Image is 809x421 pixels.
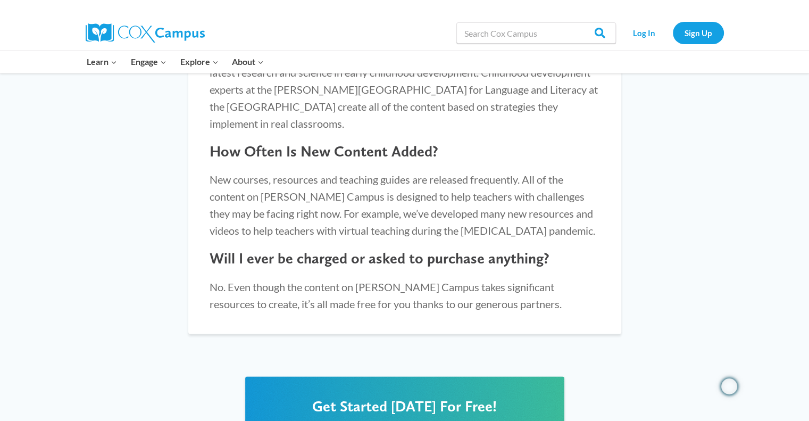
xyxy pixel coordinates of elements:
[210,143,600,161] h4: How Often Is New Content Added?
[86,23,205,43] img: Cox Campus
[80,51,124,73] button: Child menu of Learn
[210,278,600,312] p: No. Even though the content on [PERSON_NAME] Campus takes significant resources to create, it’s a...
[210,47,600,132] p: All the resources and courses on [PERSON_NAME] Campus are created based on the latest research an...
[456,22,616,44] input: Search Cox Campus
[173,51,226,73] button: Child menu of Explore
[621,22,724,44] nav: Secondary Navigation
[621,22,668,44] a: Log In
[225,51,271,73] button: Child menu of About
[210,250,600,268] h4: Will I ever be charged or asked to purchase anything?
[80,51,271,73] nav: Primary Navigation
[124,51,173,73] button: Child menu of Engage
[210,171,600,239] p: New courses, resources and teaching guides are released frequently. All of the content on [PERSON...
[673,22,724,44] a: Sign Up
[312,397,497,415] span: Get Started [DATE] For Free!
